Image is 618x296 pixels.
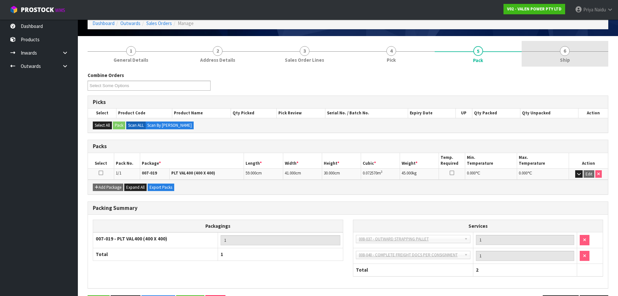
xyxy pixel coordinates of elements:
span: 0.000 [519,170,527,176]
th: Packagings [93,220,343,232]
small: WMS [55,7,65,13]
td: ℃ [517,168,569,180]
button: Export Packs [148,184,174,191]
span: 45.000 [402,170,412,176]
a: Dashboard [92,20,115,26]
th: Action [569,153,608,168]
th: Width [283,153,322,168]
th: Length [244,153,283,168]
span: 2 [213,46,223,56]
a: V02 - VALEN POWER PTY LTD [503,4,565,14]
sup: 3 [381,170,382,174]
th: Height [322,153,361,168]
span: 59.000 [246,170,256,176]
span: 6 [560,46,570,56]
span: 008-040 - COMPLETE FREIGHT DOCS PER CONSIGNMENT [359,251,462,259]
th: Select [88,109,116,118]
span: Pick [387,57,396,63]
span: Naidu [594,6,606,13]
span: Priya [583,6,593,13]
button: Add Package [93,184,123,191]
button: Expand All [124,184,147,191]
span: 3 [300,46,309,56]
td: kg [400,168,439,180]
strong: PLT VAL400 (400 X 400) [171,170,215,176]
span: 1/1 [116,170,121,176]
th: Min. Temperature [465,153,517,168]
td: cm [283,168,322,180]
th: Expiry Date [408,109,456,118]
span: ProStock [21,6,54,14]
span: Manage [178,20,194,26]
th: Qty Unpacked [520,109,578,118]
a: Outwards [120,20,140,26]
label: Scan ALL [126,122,146,129]
th: Qty Packed [472,109,520,118]
span: Address Details [200,57,235,63]
th: Product Name [172,109,231,118]
th: Temp. Required [439,153,465,168]
img: cube-alt.png [10,6,18,14]
th: Qty Picked [231,109,277,118]
th: Package [140,153,244,168]
button: Pack [113,122,125,129]
td: ℃ [465,168,517,180]
label: Scan By [PERSON_NAME] [145,122,194,129]
td: cm [322,168,361,180]
h3: Packing Summary [93,205,603,211]
th: Serial No. / Batch No. [325,109,408,118]
h3: Picks [93,99,603,105]
th: Total [93,248,218,261]
th: Product Code [116,109,172,118]
th: Select [88,153,114,168]
span: 41.000 [285,170,296,176]
span: 1 [221,251,223,257]
strong: 007-019 [142,170,157,176]
span: Expand All [126,185,145,190]
a: Sales Orders [146,20,172,26]
th: Pick Review [277,109,325,118]
td: m [361,168,400,180]
span: Sales Order Lines [285,57,324,63]
span: 008-037 - OUTWARD STRAPPING PALLET [359,235,462,243]
th: Cubic [361,153,400,168]
span: General Details [114,57,148,63]
span: Ship [560,57,570,63]
th: Action [578,109,608,118]
span: 4 [386,46,396,56]
strong: 007-019 - PLT VAL400 (400 X 400) [96,236,167,242]
button: Select All [93,122,112,129]
span: 0.000 [467,170,476,176]
h3: Packs [93,143,603,149]
span: Pack [473,57,483,64]
strong: V02 - VALEN POWER PTY LTD [507,6,562,12]
span: 5 [473,46,483,56]
th: Pack No. [114,153,140,168]
button: Edit [584,170,594,178]
span: 0.072570 [363,170,377,176]
th: UP [455,109,472,118]
th: Total [353,264,473,276]
th: Services [353,220,603,232]
span: 30.000 [324,170,334,176]
label: Combine Orders [88,72,124,79]
span: 2 [476,267,479,273]
td: cm [244,168,283,180]
th: Max. Temperature [517,153,569,168]
span: 1 [126,46,136,56]
th: Weight [400,153,439,168]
